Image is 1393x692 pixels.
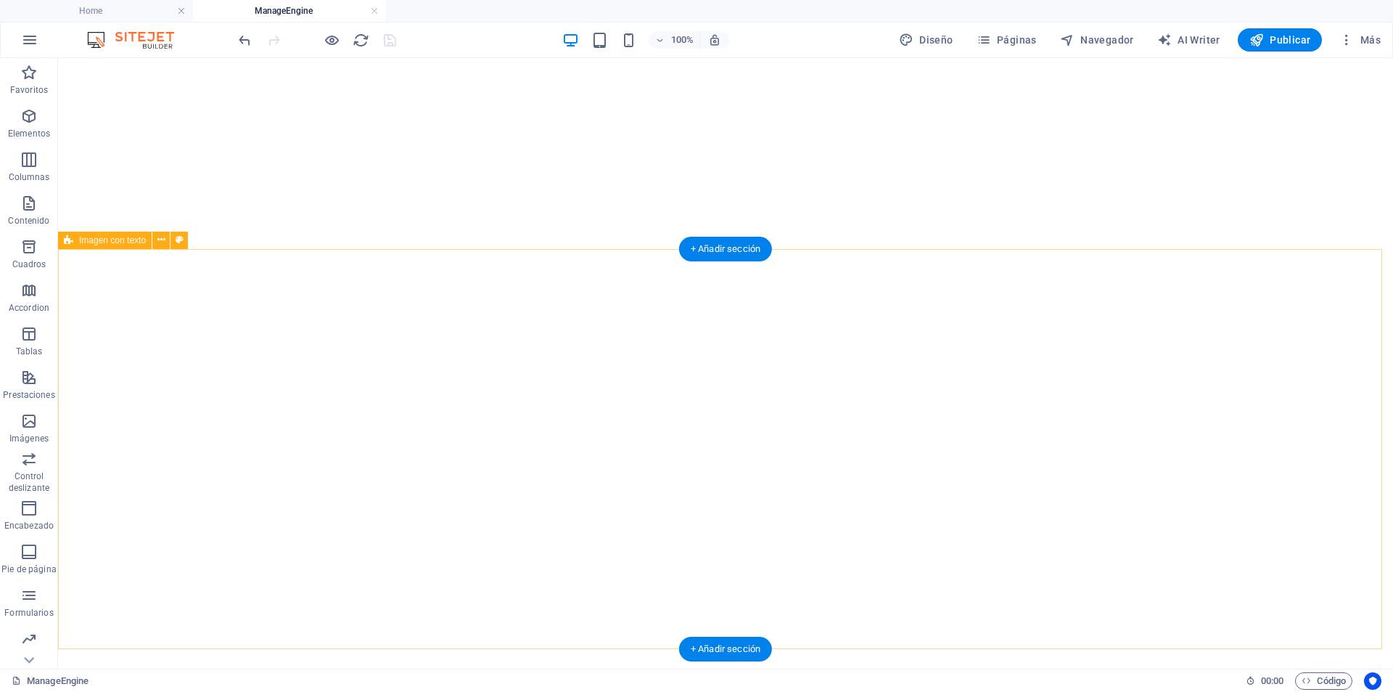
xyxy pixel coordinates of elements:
div: + Añadir sección [679,237,772,261]
p: Columnas [9,171,50,183]
a: Haz clic para cancelar la selección y doble clic para abrir páginas [12,672,89,690]
img: Editor Logo [83,31,192,49]
p: Contenido [8,215,49,227]
span: Navegador [1060,33,1134,47]
div: Diseño (Ctrl+Alt+Y) [893,28,959,52]
button: Más [1334,28,1386,52]
button: Publicar [1238,28,1323,52]
button: Código [1295,672,1352,690]
h6: Tiempo de la sesión [1246,672,1284,690]
p: Marketing [9,651,49,662]
span: Páginas [977,33,1037,47]
p: Tablas [16,346,43,357]
p: Encabezado [4,520,54,532]
p: Cuadros [12,259,46,270]
span: Código [1302,672,1346,690]
h4: ManageEngine [193,3,386,19]
h6: 100% [670,31,694,49]
p: Elementos [8,128,50,139]
button: AI Writer [1151,28,1226,52]
p: Pie de página [1,563,56,575]
button: undo [236,31,253,49]
p: Favoritos [10,84,48,96]
span: Diseño [899,33,953,47]
button: Navegador [1054,28,1140,52]
button: 100% [649,31,700,49]
button: Diseño [893,28,959,52]
span: 00 00 [1261,672,1283,690]
span: Imagen con texto [79,236,146,245]
i: Volver a cargar página [353,32,369,49]
button: reload [352,31,369,49]
i: Deshacer: Cambiar páginas (Ctrl+Z) [237,32,253,49]
p: Imágenes [9,433,49,444]
span: : [1271,675,1273,686]
button: Páginas [971,28,1043,52]
div: + Añadir sección [679,637,772,662]
p: Prestaciones [3,389,54,401]
i: Al redimensionar, ajustar el nivel de zoom automáticamente para ajustarse al dispositivo elegido. [708,33,721,46]
span: AI Writer [1157,33,1220,47]
span: Más [1339,33,1381,47]
span: Publicar [1249,33,1311,47]
button: Usercentrics [1364,672,1381,690]
p: Formularios [4,607,53,619]
p: Accordion [9,302,49,314]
